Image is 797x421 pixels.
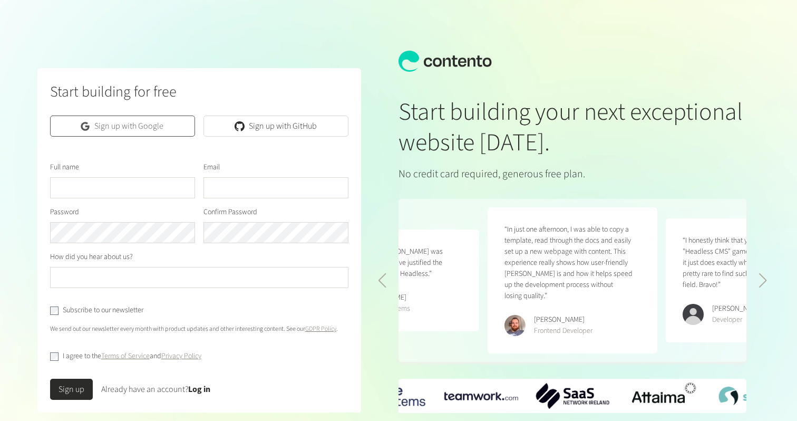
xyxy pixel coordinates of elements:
p: We send out our newsletter every month with product updates and other interesting content. See our . [50,324,349,334]
img: SaaS-Network-Ireland-logo.png [536,383,609,408]
div: 3 / 6 [627,379,701,413]
label: Subscribe to our newsletter [63,305,143,316]
div: Already have an account? [101,383,210,396]
img: Kevin Abatan [683,304,704,325]
h1: Start building your next exceptional website [DATE]. [398,97,746,158]
label: I agree to the and [63,351,201,362]
h2: Start building for free [50,81,349,103]
img: Erik Galiana Farell [504,315,526,336]
div: Previous slide [377,273,386,288]
div: [PERSON_NAME] [712,303,763,314]
button: Sign up [50,379,93,400]
img: teamwork-logo.png [444,392,518,400]
label: Password [50,207,79,218]
div: 1 / 6 [444,392,518,400]
label: Full name [50,162,79,173]
a: Sign up with GitHub [203,116,348,137]
div: Frontend Developer [534,326,592,337]
div: [PERSON_NAME] [534,314,592,326]
div: Developer [712,314,763,326]
div: 4 / 6 [718,387,792,405]
a: Terms of Service [101,351,150,361]
p: No credit card required, generous free plan. [398,166,746,182]
a: Sign up with Google [50,116,195,137]
a: GDPR Policy [305,324,336,333]
label: Confirm Password [203,207,257,218]
a: Log in [188,384,210,395]
p: “In just one afternoon, I was able to copy a template, read through the docs and easily set up a ... [504,224,640,302]
label: Email [203,162,220,173]
figure: 1 / 5 [488,207,657,353]
div: 2 / 6 [536,383,609,408]
a: Privacy Policy [161,351,201,361]
label: How did you hear about us? [50,252,133,263]
img: Attaima-Logo.png [627,379,701,413]
div: Next slide [759,273,767,288]
img: SkillsVista-Logo.png [718,387,792,405]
